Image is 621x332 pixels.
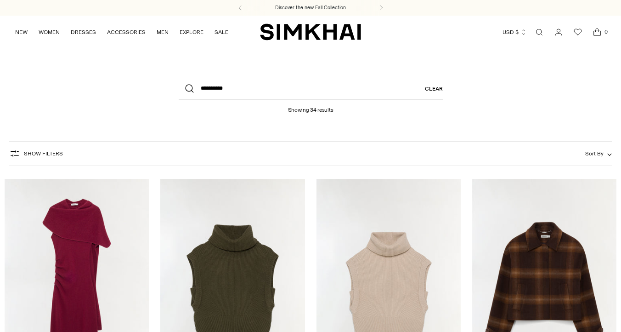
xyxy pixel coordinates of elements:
a: Clear [425,78,443,100]
span: Show Filters [24,150,63,157]
a: Go to the account page [549,23,568,41]
span: 0 [602,28,610,36]
a: Open search modal [530,23,548,41]
a: SALE [215,22,228,42]
a: ACCESSORIES [107,22,146,42]
a: SIMKHAI [260,23,361,41]
a: MEN [157,22,169,42]
a: Wishlist [569,23,587,41]
a: NEW [15,22,28,42]
span: Sort By [585,150,604,157]
button: Sort By [585,149,612,159]
button: Show Filters [9,146,63,161]
a: Open cart modal [588,23,606,41]
h1: Showing 34 results [288,100,333,113]
a: WOMEN [39,22,60,42]
a: Discover the new Fall Collection [275,4,346,11]
a: DRESSES [71,22,96,42]
button: USD $ [502,22,527,42]
a: EXPLORE [180,22,203,42]
button: Search [179,78,201,100]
